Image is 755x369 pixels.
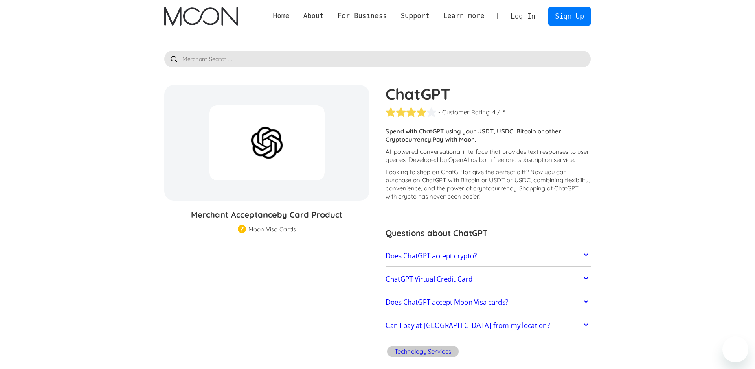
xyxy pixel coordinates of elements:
[386,247,591,264] a: Does ChatGPT accept crypto?
[548,7,590,25] a: Sign Up
[386,275,472,283] h2: ChatGPT Virtual Credit Card
[437,11,492,21] div: Learn more
[248,225,296,234] div: Moon Visa Cards
[277,210,342,220] span: by Card Product
[164,7,238,26] img: Moon Logo
[432,135,476,143] strong: Pay with Moon.
[386,317,591,334] a: Can I pay at [GEOGRAPHIC_DATA] from my location?
[386,294,591,311] a: Does ChatGPT accept Moon Visa cards?
[296,11,331,21] div: About
[386,127,591,144] p: Spend with ChatGPT using your USDT, USDC, Bitcoin or other Cryptocurrency.
[266,11,296,21] a: Home
[303,11,324,21] div: About
[331,11,394,21] div: For Business
[386,321,550,330] h2: Can I pay at [GEOGRAPHIC_DATA] from my location?
[386,85,591,103] h1: ChatGPT
[386,298,508,306] h2: Does ChatGPT accept Moon Visa cards?
[394,11,436,21] div: Support
[164,7,238,26] a: home
[386,148,591,164] p: AI-powered conversational interface that provides text responses to user queries. Developed by Op...
[465,168,526,176] span: or give the perfect gift
[443,11,484,21] div: Learn more
[386,345,460,360] a: Technology Services
[395,347,451,356] div: Technology Services
[386,271,591,288] a: ChatGPT Virtual Credit Card
[504,7,542,25] a: Log In
[386,227,591,239] h3: Questions about ChatGPT
[164,51,591,67] input: Merchant Search ...
[164,209,369,221] h3: Merchant Acceptance
[401,11,430,21] div: Support
[722,336,748,362] iframe: Кнопка запуска окна обмена сообщениями
[338,11,387,21] div: For Business
[386,252,477,260] h2: Does ChatGPT accept crypto?
[492,108,496,116] div: 4
[438,108,491,116] div: - Customer Rating:
[386,168,591,201] p: Looking to shop on ChatGPT ? Now you can purchase on ChatGPT with Bitcoin or USDT or USDC, combin...
[497,108,505,116] div: / 5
